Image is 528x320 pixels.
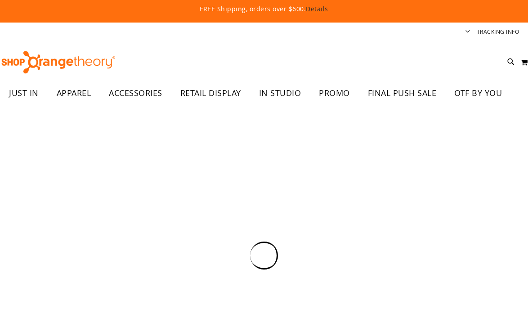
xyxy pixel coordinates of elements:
span: FINAL PUSH SALE [368,83,437,103]
span: OTF BY YOU [454,83,502,103]
a: RETAIL DISPLAY [171,83,250,104]
button: Account menu [465,28,470,37]
a: APPAREL [48,83,100,104]
a: IN STUDIO [250,83,310,104]
a: FINAL PUSH SALE [359,83,446,104]
a: PROMO [310,83,359,104]
span: APPAREL [57,83,91,103]
a: ACCESSORIES [100,83,171,104]
span: IN STUDIO [259,83,301,103]
span: JUST IN [9,83,39,103]
a: Tracking Info [477,28,519,36]
span: RETAIL DISPLAY [180,83,241,103]
a: Details [306,5,328,13]
span: PROMO [319,83,350,103]
p: FREE Shipping, orders over $600. [31,5,498,14]
span: ACCESSORIES [109,83,162,103]
a: OTF BY YOU [445,83,511,104]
